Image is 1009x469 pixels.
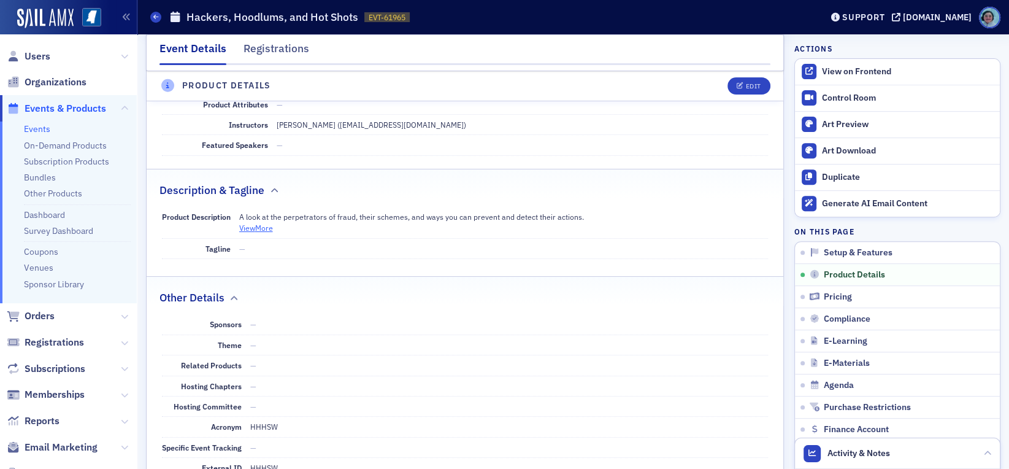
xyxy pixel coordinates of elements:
[979,7,1000,28] span: Profile
[824,292,852,303] span: Pricing
[25,50,50,63] span: Users
[7,309,55,323] a: Orders
[824,336,867,347] span: E-Learning
[24,188,82,199] a: Other Products
[17,9,74,28] img: SailAMX
[203,99,268,109] span: Product Attributes
[369,12,405,23] span: EVT-61965
[7,388,85,401] a: Memberships
[218,340,242,350] span: Theme
[244,41,309,63] div: Registrations
[159,182,264,198] h2: Description & Tagline
[239,222,273,233] button: ViewMore
[250,443,256,452] span: —
[24,123,50,134] a: Events
[7,362,85,376] a: Subscriptions
[24,172,56,183] a: Bundles
[181,360,242,370] span: Related Products
[824,358,870,369] span: E-Materials
[795,138,1000,164] a: Art Download
[277,99,283,109] span: —
[7,414,59,428] a: Reports
[24,262,53,273] a: Venues
[824,314,870,325] span: Compliance
[174,401,242,411] span: Hosting Committee
[162,212,231,222] span: Product Description
[824,402,911,413] span: Purchase Restrictions
[7,76,86,89] a: Organizations
[795,190,1000,217] button: Generate AI Email Content
[827,447,890,460] span: Activity & Notes
[239,211,769,222] div: A look at the perpetrators of fraud, their schemes, and ways you can prevent and detect their act...
[250,340,256,350] span: —
[903,12,972,23] div: [DOMAIN_NAME]
[795,85,1000,111] a: Control Room
[24,246,58,257] a: Coupons
[250,422,278,432] span: HHHSW
[24,156,109,167] a: Subscription Products
[25,309,55,323] span: Orders
[24,279,84,290] a: Sponsor Library
[25,336,84,349] span: Registrations
[25,441,98,454] span: Email Marketing
[210,319,242,329] span: Sponsors
[824,424,889,435] span: Finance Account
[250,360,256,370] span: —
[795,164,1000,190] button: Duplicate
[7,441,98,454] a: Email Marketing
[25,388,85,401] span: Memberships
[7,50,50,63] a: Users
[202,140,268,150] span: Featured Speakers
[229,120,268,130] span: Instructors
[794,226,1000,237] h4: On this page
[824,269,885,281] span: Product Details
[842,12,884,23] div: Support
[239,244,245,254] span: —
[795,111,1000,138] a: Art Preview
[794,43,832,54] h4: Actions
[82,8,101,27] img: SailAMX
[159,290,224,306] h2: Other Details
[182,79,271,92] h4: Product Details
[25,102,106,115] span: Events & Products
[745,83,761,90] div: Edit
[25,362,85,376] span: Subscriptions
[822,66,994,77] div: View on Frontend
[211,422,242,432] span: Acronym
[795,59,1000,85] a: View on Frontend
[186,10,358,25] h1: Hackers, Hoodlums, and Hot Shots
[824,380,854,391] span: Agenda
[24,225,93,236] a: Survey Dashboard
[250,319,256,329] span: —
[822,172,994,183] div: Duplicate
[250,401,256,411] span: —
[822,93,994,104] div: Control Room
[74,8,101,29] a: View Homepage
[159,41,226,65] div: Event Details
[181,381,242,391] span: Hosting Chapters
[24,140,107,151] a: On-Demand Products
[824,247,892,258] span: Setup & Features
[892,13,976,21] button: [DOMAIN_NAME]
[25,414,59,428] span: Reports
[822,145,994,157] div: Art Download
[727,77,770,95] button: Edit
[277,119,466,130] div: [PERSON_NAME] ([EMAIL_ADDRESS][DOMAIN_NAME])
[250,381,256,391] span: —
[277,140,283,150] span: —
[25,76,86,89] span: Organizations
[822,119,994,130] div: Art Preview
[205,244,231,254] span: Tagline
[7,102,106,115] a: Events & Products
[24,209,65,220] a: Dashboard
[822,198,994,209] div: Generate AI Email Content
[162,443,242,452] span: Specific Event Tracking
[7,336,84,349] a: Registrations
